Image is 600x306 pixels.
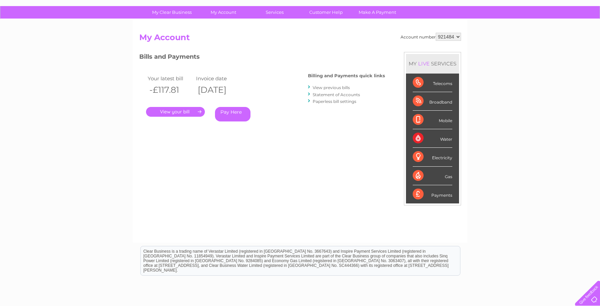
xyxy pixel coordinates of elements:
[146,74,195,83] td: Your latest bill
[498,29,513,34] a: Energy
[215,107,250,121] a: Pay Here
[517,29,537,34] a: Telecoms
[413,185,452,203] div: Payments
[413,92,452,111] div: Broadband
[413,129,452,148] div: Water
[578,29,594,34] a: Log out
[481,29,494,34] a: Water
[555,29,572,34] a: Contact
[413,111,452,129] div: Mobile
[194,74,243,83] td: Invoice date
[350,6,405,19] a: Make A Payment
[313,92,360,97] a: Statement of Accounts
[139,52,385,64] h3: Bills and Payments
[313,85,350,90] a: View previous bills
[194,83,243,97] th: [DATE]
[195,6,251,19] a: My Account
[308,73,385,78] h4: Billing and Payments quick links
[401,33,461,41] div: Account number
[417,60,431,67] div: LIVE
[413,148,452,166] div: Electricity
[139,33,461,46] h2: My Account
[141,4,460,33] div: Clear Business is a trading name of Verastar Limited (registered in [GEOGRAPHIC_DATA] No. 3667643...
[413,74,452,92] div: Telecoms
[541,29,551,34] a: Blog
[406,54,459,73] div: MY SERVICES
[473,3,519,12] a: 0333 014 3131
[144,6,200,19] a: My Clear Business
[313,99,356,104] a: Paperless bill settings
[146,83,195,97] th: -£117.81
[146,107,205,117] a: .
[247,6,303,19] a: Services
[413,167,452,185] div: Gas
[298,6,354,19] a: Customer Help
[21,18,55,38] img: logo.png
